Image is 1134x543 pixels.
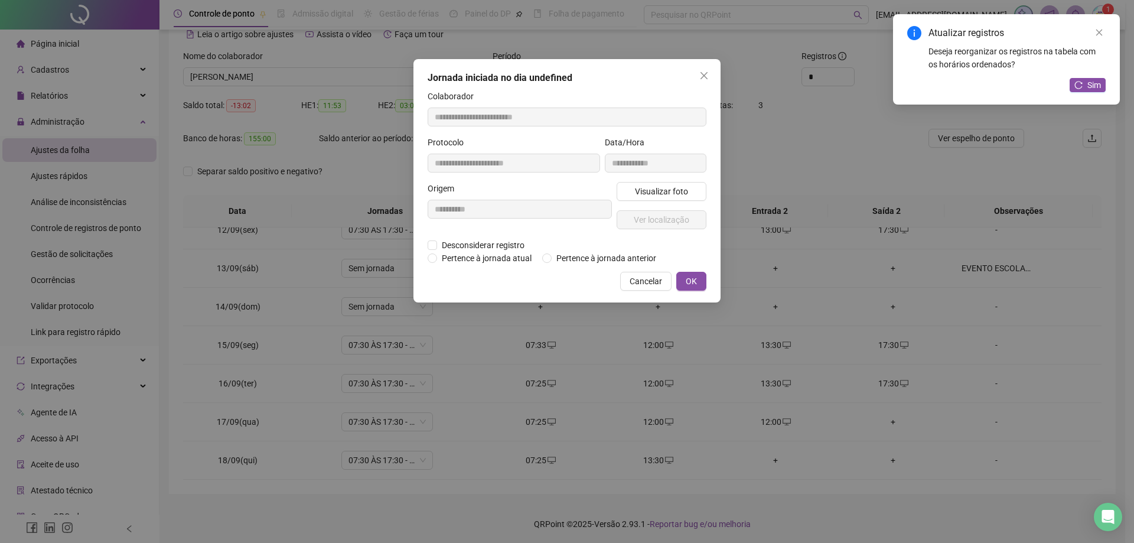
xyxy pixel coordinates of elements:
div: Jornada iniciada no dia undefined [428,71,706,85]
div: Deseja reorganizar os registros na tabela com os horários ordenados? [928,45,1106,71]
button: Cancelar [620,272,672,291]
button: Sim [1070,78,1106,92]
span: Desconsiderar registro [437,239,529,252]
button: OK [676,272,706,291]
span: Pertence à jornada atual [437,252,536,265]
button: Ver localização [617,210,706,229]
button: Visualizar foto [617,182,706,201]
span: close [699,71,709,80]
a: Close [1093,26,1106,39]
span: close [1095,28,1103,37]
span: reload [1074,81,1083,89]
span: Cancelar [630,275,662,288]
div: Open Intercom Messenger [1094,503,1122,531]
button: Close [695,66,713,85]
label: Colaborador [428,90,481,103]
span: info-circle [907,26,921,40]
span: Sim [1087,79,1101,92]
label: Protocolo [428,136,471,149]
label: Data/Hora [605,136,652,149]
label: Origem [428,182,462,195]
span: Visualizar foto [635,185,688,198]
span: Pertence à jornada anterior [552,252,661,265]
span: OK [686,275,697,288]
div: Atualizar registros [928,26,1106,40]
